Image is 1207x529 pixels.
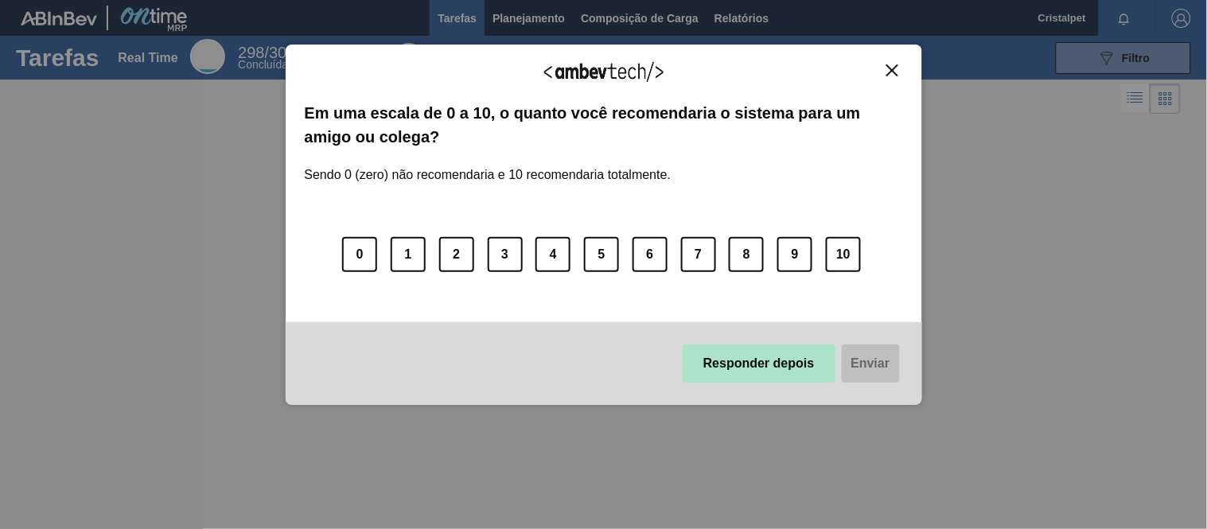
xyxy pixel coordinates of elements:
button: 7 [681,237,716,272]
img: Logo Ambevtech [544,62,664,82]
img: Close [886,64,898,76]
button: 10 [826,237,861,272]
button: 4 [535,237,570,272]
button: Close [882,64,903,77]
button: 3 [488,237,523,272]
button: 5 [584,237,619,272]
button: 2 [439,237,474,272]
label: Sendo 0 (zero) não recomendaria e 10 recomendaria totalmente. [305,149,672,182]
button: 0 [342,237,377,272]
button: 1 [391,237,426,272]
button: Responder depois [683,344,835,383]
label: Em uma escala de 0 a 10, o quanto você recomendaria o sistema para um amigo ou colega? [305,101,903,150]
button: 9 [777,237,812,272]
button: 8 [729,237,764,272]
button: 6 [633,237,668,272]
